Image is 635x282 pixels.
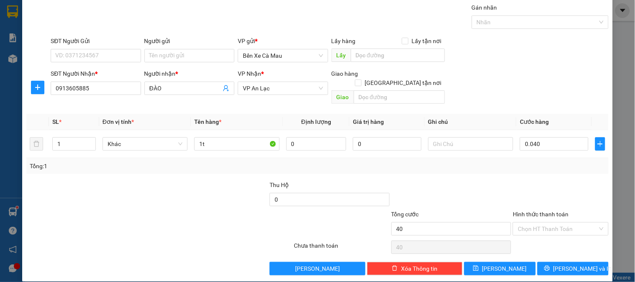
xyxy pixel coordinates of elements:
[392,265,398,272] span: delete
[31,84,44,91] span: plus
[30,137,43,151] button: delete
[332,38,356,44] span: Lấy hàng
[595,137,605,151] button: plus
[351,49,445,62] input: Dọc đường
[10,10,52,52] img: logo.jpg
[223,85,229,92] span: user-add
[482,264,527,273] span: [PERSON_NAME]
[238,36,328,46] div: VP gửi
[51,69,141,78] div: SĐT Người Nhận
[353,137,422,151] input: 0
[270,182,289,188] span: Thu Hộ
[596,141,605,147] span: plus
[108,138,183,150] span: Khác
[553,264,612,273] span: [PERSON_NAME] và In
[464,262,535,275] button: save[PERSON_NAME]
[293,241,390,256] div: Chưa thanh toán
[332,90,354,104] span: Giao
[295,264,340,273] span: [PERSON_NAME]
[425,114,517,130] th: Ghi chú
[194,118,221,125] span: Tên hàng
[391,211,419,218] span: Tổng cước
[428,137,513,151] input: Ghi Chú
[353,118,384,125] span: Giá trị hàng
[362,78,445,87] span: [GEOGRAPHIC_DATA] tận nơi
[472,4,497,11] label: Gán nhãn
[194,137,279,151] input: VD: Bàn, Ghế
[367,262,463,275] button: deleteXóa Thông tin
[537,262,609,275] button: printer[PERSON_NAME] và In
[51,36,141,46] div: SĐT Người Gửi
[144,69,234,78] div: Người nhận
[270,262,365,275] button: [PERSON_NAME]
[513,211,568,218] label: Hình thức thanh toán
[544,265,550,272] span: printer
[10,61,118,74] b: GỬI : Bến Xe Cà Mau
[473,265,479,272] span: save
[78,21,350,31] li: 26 Phó Cơ Điều, Phường 12
[354,90,445,104] input: Dọc đường
[332,49,351,62] span: Lấy
[301,118,331,125] span: Định lượng
[238,70,261,77] span: VP Nhận
[243,82,323,95] span: VP An Lạc
[31,81,44,94] button: plus
[78,31,350,41] li: Hotline: 02839552959
[520,118,549,125] span: Cước hàng
[30,162,246,171] div: Tổng: 1
[103,118,134,125] span: Đơn vị tính
[332,70,358,77] span: Giao hàng
[401,264,437,273] span: Xóa Thông tin
[243,49,323,62] span: Bến Xe Cà Mau
[52,118,59,125] span: SL
[144,36,234,46] div: Người gửi
[409,36,445,46] span: Lấy tận nơi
